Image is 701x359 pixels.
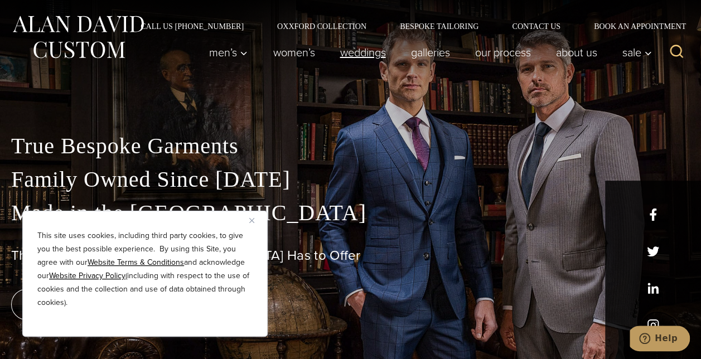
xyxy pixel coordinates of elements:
a: book an appointment [11,289,167,320]
h1: The Best Custom Suits [GEOGRAPHIC_DATA] Has to Offer [11,248,690,264]
nav: Secondary Navigation [124,22,690,30]
button: Close [249,214,263,227]
a: Website Privacy Policy [49,270,125,282]
nav: Primary Navigation [196,41,658,64]
img: Close [249,218,254,223]
a: Women’s [260,41,327,64]
a: Contact Us [495,22,577,30]
button: Sale sub menu toggle [610,41,658,64]
a: Book an Appointment [577,22,690,30]
button: Men’s sub menu toggle [196,41,260,64]
a: Website Terms & Conditions [88,256,184,268]
a: weddings [327,41,398,64]
p: True Bespoke Garments Family Owned Since [DATE] Made in the [GEOGRAPHIC_DATA] [11,129,690,230]
a: Our Process [462,41,543,64]
a: About Us [543,41,610,64]
iframe: Opens a widget where you can chat to one of our agents [630,326,690,353]
a: Oxxford Collection [260,22,383,30]
img: Alan David Custom [11,12,145,62]
a: Call Us [PHONE_NUMBER] [124,22,260,30]
button: View Search Form [663,39,690,66]
a: Galleries [398,41,462,64]
a: Bespoke Tailoring [383,22,495,30]
p: This site uses cookies, including third party cookies, to give you the best possible experience. ... [37,229,253,309]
